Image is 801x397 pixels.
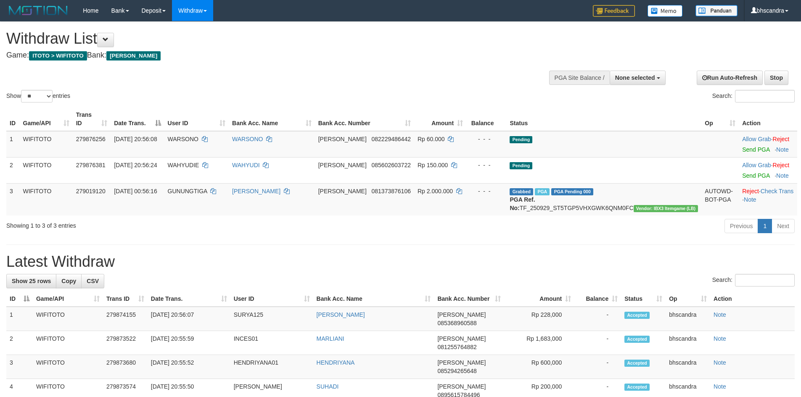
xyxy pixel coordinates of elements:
th: Status: activate to sort column ascending [621,291,666,307]
span: [DATE] 20:56:08 [114,136,157,142]
td: WIFITOTO [20,157,73,183]
td: · [739,131,797,158]
td: - [574,307,621,331]
th: Date Trans.: activate to sort column descending [111,107,164,131]
th: Action [739,107,797,131]
td: 1 [6,307,33,331]
label: Show entries [6,90,70,103]
h1: Latest Withdraw [6,253,795,270]
span: [PERSON_NAME] [437,359,486,366]
td: - [574,331,621,355]
label: Search: [712,274,795,287]
a: Copy [56,274,82,288]
a: Allow Grab [742,136,771,142]
span: Grabbed [510,188,533,195]
td: 2 [6,331,33,355]
a: SUHADI [317,383,339,390]
a: CSV [81,274,104,288]
th: Op: activate to sort column ascending [701,107,739,131]
a: [PERSON_NAME] [232,188,280,195]
a: Next [772,219,795,233]
a: MARLIANI [317,335,344,342]
td: INCES01 [230,331,313,355]
b: PGA Ref. No: [510,196,535,211]
th: Amount: activate to sort column ascending [414,107,466,131]
span: · [742,136,772,142]
td: bhscandra [666,331,710,355]
span: ITOTO > WIFITOTO [29,51,87,60]
td: Rp 228,000 [504,307,574,331]
th: Game/API: activate to sort column ascending [33,291,103,307]
th: Bank Acc. Number: activate to sort column ascending [315,107,414,131]
span: [PERSON_NAME] [318,188,367,195]
a: Reject [742,188,759,195]
td: 2 [6,157,20,183]
span: 279876256 [76,136,106,142]
a: Check Trans [761,188,794,195]
span: [PERSON_NAME] [437,383,486,390]
span: · [742,162,772,168]
td: 1 [6,131,20,158]
th: Bank Acc. Name: activate to sort column ascending [229,107,315,131]
th: Balance: activate to sort column ascending [574,291,621,307]
td: WIFITOTO [33,307,103,331]
span: CSV [87,278,99,284]
td: bhscandra [666,355,710,379]
span: Rp 2.000.000 [418,188,453,195]
span: PGA Pending [551,188,593,195]
th: User ID: activate to sort column ascending [230,291,313,307]
td: WIFITOTO [33,355,103,379]
a: Send PGA [742,172,769,179]
td: HENDRIYANA01 [230,355,313,379]
span: Accepted [624,360,650,367]
input: Search: [735,90,795,103]
th: Trans ID: activate to sort column ascending [103,291,148,307]
span: Copy 085368960588 to clipboard [437,320,476,326]
td: 3 [6,355,33,379]
span: Copy 085294265648 to clipboard [437,368,476,374]
a: Reject [773,136,790,142]
a: Run Auto-Refresh [697,71,763,85]
img: Feedback.jpg [593,5,635,17]
div: - - - [470,187,503,195]
span: Pending [510,136,532,143]
span: None selected [615,74,655,81]
span: Copy 082229486442 to clipboard [372,136,411,142]
th: Trans ID: activate to sort column ascending [73,107,111,131]
span: 279876381 [76,162,106,168]
span: Accepted [624,312,650,319]
select: Showentries [21,90,53,103]
span: [PERSON_NAME] [437,335,486,342]
th: Bank Acc. Number: activate to sort column ascending [434,291,504,307]
a: Note [714,383,726,390]
span: WAHYUDIE [168,162,199,168]
td: [DATE] 20:55:52 [148,355,230,379]
span: Pending [510,162,532,169]
td: WIFITOTO [33,331,103,355]
td: WIFITOTO [20,131,73,158]
span: Marked by bhsjoko [535,188,550,195]
td: 279874155 [103,307,148,331]
span: Copy 081373876106 to clipboard [372,188,411,195]
td: [DATE] 20:55:59 [148,331,230,355]
td: 279873522 [103,331,148,355]
th: User ID: activate to sort column ascending [164,107,229,131]
span: [PERSON_NAME] [318,136,367,142]
span: [PERSON_NAME] [318,162,367,168]
span: Accepted [624,384,650,391]
label: Search: [712,90,795,103]
span: Copy [61,278,76,284]
td: 279873680 [103,355,148,379]
div: - - - [470,135,503,143]
td: Rp 600,000 [504,355,574,379]
a: Allow Grab [742,162,771,168]
span: Copy 081255764882 to clipboard [437,344,476,350]
th: Amount: activate to sort column ascending [504,291,574,307]
a: Note [776,172,789,179]
a: WAHYUDI [232,162,260,168]
td: WIFITOTO [20,183,73,216]
a: Note [714,311,726,318]
div: Showing 1 to 3 of 3 entries [6,218,328,230]
td: TF_250929_ST5TGP5VHXGWK6QNM0FC [506,183,701,216]
span: Copy 085602603722 to clipboard [372,162,411,168]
